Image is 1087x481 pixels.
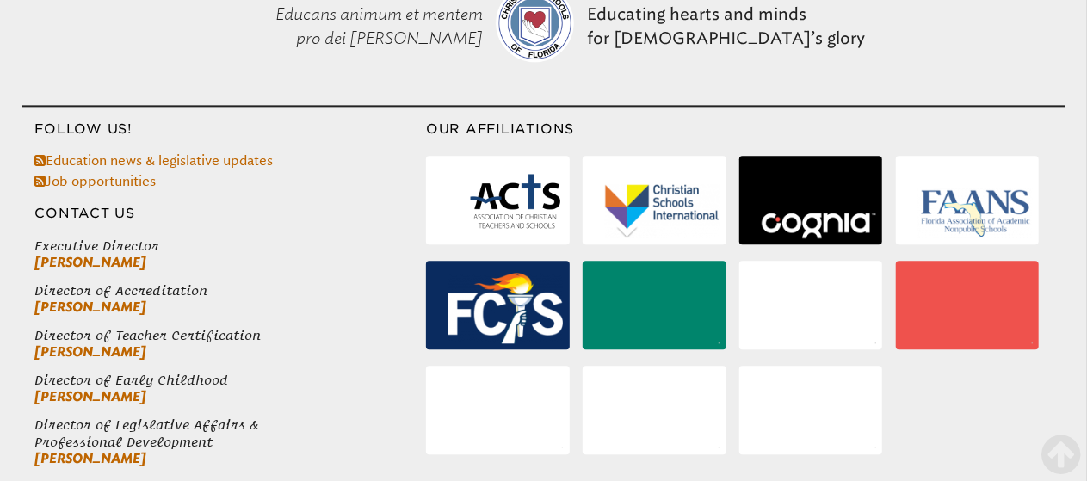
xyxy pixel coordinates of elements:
[875,342,876,343] img: Intalere
[34,450,146,466] a: [PERSON_NAME]
[562,447,563,447] img: Middle States Association of Colleges and Schools Commissions on Elementary and Secondary Schools
[468,167,563,237] img: Association of Christian Teachers & Schools
[605,184,720,238] img: Christian Schools International
[34,299,146,315] a: [PERSON_NAME]
[762,213,876,237] img: Cognia
[719,342,720,343] img: Florida High School Athletic Association
[34,237,426,254] span: Executive Director
[34,343,146,360] a: [PERSON_NAME]
[34,254,146,270] a: [PERSON_NAME]
[34,152,273,169] a: Education news & legislative updates
[719,447,720,447] img: National Council for Private School Accreditation
[1032,342,1033,343] img: International Alliance for School Accreditation
[34,173,156,189] a: Job opportunities
[34,416,426,451] span: Director of Legislative Affairs & Professional Development
[917,187,1032,237] img: Florida Association of Academic Nonpublic Schools
[22,204,426,224] h3: Contact Us
[22,120,426,139] h3: Follow Us!
[448,273,563,343] img: Florida Council of Independent Schools
[34,281,426,299] span: Director of Accreditation
[34,371,426,388] span: Director of Early Childhood
[875,447,876,447] img: SimpleK12
[34,326,426,343] span: Director of Teacher Certification
[34,388,146,404] a: [PERSON_NAME]
[426,120,1065,139] h3: Our Affiliations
